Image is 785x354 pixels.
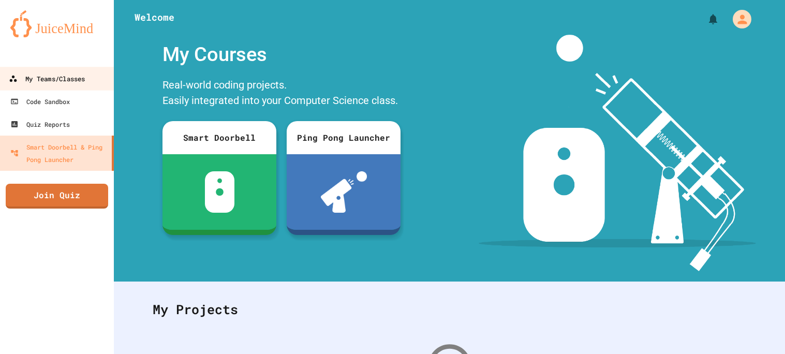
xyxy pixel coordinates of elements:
[722,7,754,31] div: My Account
[10,95,70,108] div: Code Sandbox
[205,171,234,213] img: sdb-white.svg
[142,289,757,330] div: My Projects
[6,184,108,209] a: Join Quiz
[157,75,406,113] div: Real-world coding projects. Easily integrated into your Computer Science class.
[10,10,103,37] img: logo-orange.svg
[10,141,108,166] div: Smart Doorbell & Ping Pong Launcher
[321,171,367,213] img: ppl-with-ball.png
[688,10,722,28] div: My Notifications
[287,121,401,154] div: Ping Pong Launcher
[162,121,276,154] div: Smart Doorbell
[157,35,406,75] div: My Courses
[9,72,85,85] div: My Teams/Classes
[10,118,70,130] div: Quiz Reports
[479,35,756,271] img: banner-image-my-projects.png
